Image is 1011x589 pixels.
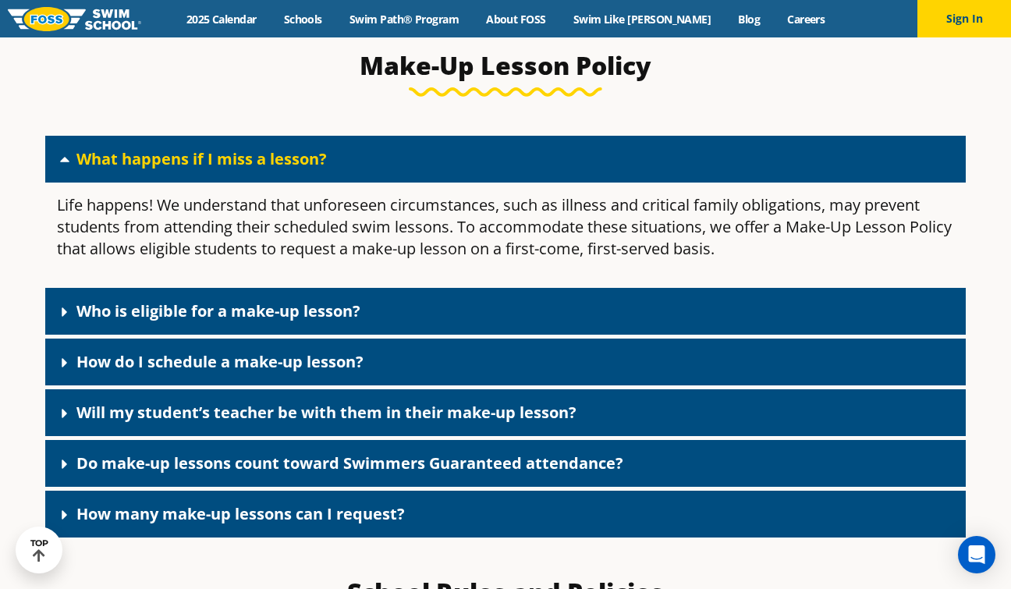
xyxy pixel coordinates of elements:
[774,12,839,27] a: Careers
[45,389,966,436] div: Will my student’s teacher be with them in their make-up lesson?
[76,148,327,169] a: What happens if I miss a lesson?
[45,339,966,385] div: How do I schedule a make-up lesson?
[725,12,774,27] a: Blog
[137,50,874,81] h3: Make-Up Lesson Policy
[172,12,270,27] a: 2025 Calendar
[45,491,966,538] div: How many make-up lessons can I request?
[8,7,141,31] img: FOSS Swim School Logo
[473,12,560,27] a: About FOSS
[45,136,966,183] div: What happens if I miss a lesson?
[76,351,364,372] a: How do I schedule a make-up lesson?
[76,300,360,321] a: Who is eligible for a make-up lesson?
[335,12,472,27] a: Swim Path® Program
[45,183,966,284] div: What happens if I miss a lesson?
[958,536,995,573] div: Open Intercom Messenger
[559,12,725,27] a: Swim Like [PERSON_NAME]
[270,12,335,27] a: Schools
[76,503,405,524] a: How many make-up lessons can I request?
[76,402,576,423] a: Will my student’s teacher be with them in their make-up lesson?
[45,288,966,335] div: Who is eligible for a make-up lesson?
[30,538,48,562] div: TOP
[57,194,954,260] p: Life happens! We understand that unforeseen circumstances, such as illness and critical family ob...
[76,452,623,474] a: Do make-up lessons count toward Swimmers Guaranteed attendance?
[45,440,966,487] div: Do make-up lessons count toward Swimmers Guaranteed attendance?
